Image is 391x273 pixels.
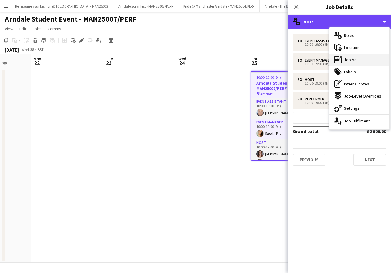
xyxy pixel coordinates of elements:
div: 10:00-19:00 (9h) [298,82,375,85]
div: Host [305,78,317,82]
span: 25 [250,59,258,66]
button: Next [353,154,386,166]
h1: Arndale Student Event - MAN25007/PERF [5,15,137,24]
button: Add role [293,112,386,124]
span: Job-Level Overrides [344,93,381,99]
span: Mon [33,56,41,62]
div: [DATE] [5,47,19,53]
div: 10:00-19:00 (9h) [298,43,375,46]
span: Settings [344,105,359,111]
span: Thu [251,56,258,62]
span: Tue [106,56,113,62]
div: Roles [288,15,391,29]
app-card-role: Event Assistant1/110:00-19:00 (9h)[PERSON_NAME] [251,98,318,119]
a: Jobs [30,25,44,33]
h3: Arndale Student Event - MAN25007/PERF [251,80,318,91]
span: Week 38 [20,47,35,52]
div: Event Manager [305,58,334,62]
button: Previous [293,154,325,166]
span: 24 [177,59,186,66]
div: 10:00-19:00 (9h) [298,101,375,104]
span: Location [344,45,359,50]
span: Roles [344,33,354,38]
app-card-role: Event Manager1/110:00-19:00 (9h)Saskia Pay [251,119,318,139]
a: Edit [17,25,29,33]
td: Grand total [293,126,348,136]
a: Comms [45,25,64,33]
div: BST [38,47,44,52]
div: Performer [305,97,327,101]
div: 10:00-19:00 (9h) [298,62,375,65]
div: Job Fulfilment [329,115,389,127]
div: 1 x [298,39,305,43]
button: Arndale Scranfest - MAN25003/PERF [113,0,178,12]
span: Arndale [260,92,273,96]
h3: Job Details [288,3,391,11]
app-job-card: 10:00-19:00 (9h)13/13Arndale Student Event - MAN25007/PERF Arndale4 RolesEvent Assistant1/110:00-... [251,71,319,161]
button: Pride @ Manchester Arndale - MAN25004/PERF [178,0,260,12]
span: 22 [32,59,41,66]
button: Arndale - The Beauty In You - MAN25006/PERF [260,0,339,12]
div: 6 x [298,78,305,82]
span: 23 [105,59,113,66]
td: £2 600.00 [348,126,386,136]
span: Internal notes [344,81,369,87]
div: 1 x [298,58,305,62]
div: 5 x [298,97,305,101]
span: Jobs [32,26,42,32]
span: Comms [48,26,61,32]
span: View [5,26,13,32]
app-card-role: Host6/610:00-19:00 (9h)[PERSON_NAME][PERSON_NAME] [251,139,318,204]
span: Wed [178,56,186,62]
div: Event Assistant [305,39,337,43]
span: Job Ad [344,57,357,62]
span: 10:00-19:00 (9h) [256,75,281,80]
a: View [2,25,16,33]
span: Edit [19,26,26,32]
span: Labels [344,69,356,75]
button: Reimagine your fashion @ [GEOGRAPHIC_DATA] - MAN25002 [10,0,113,12]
